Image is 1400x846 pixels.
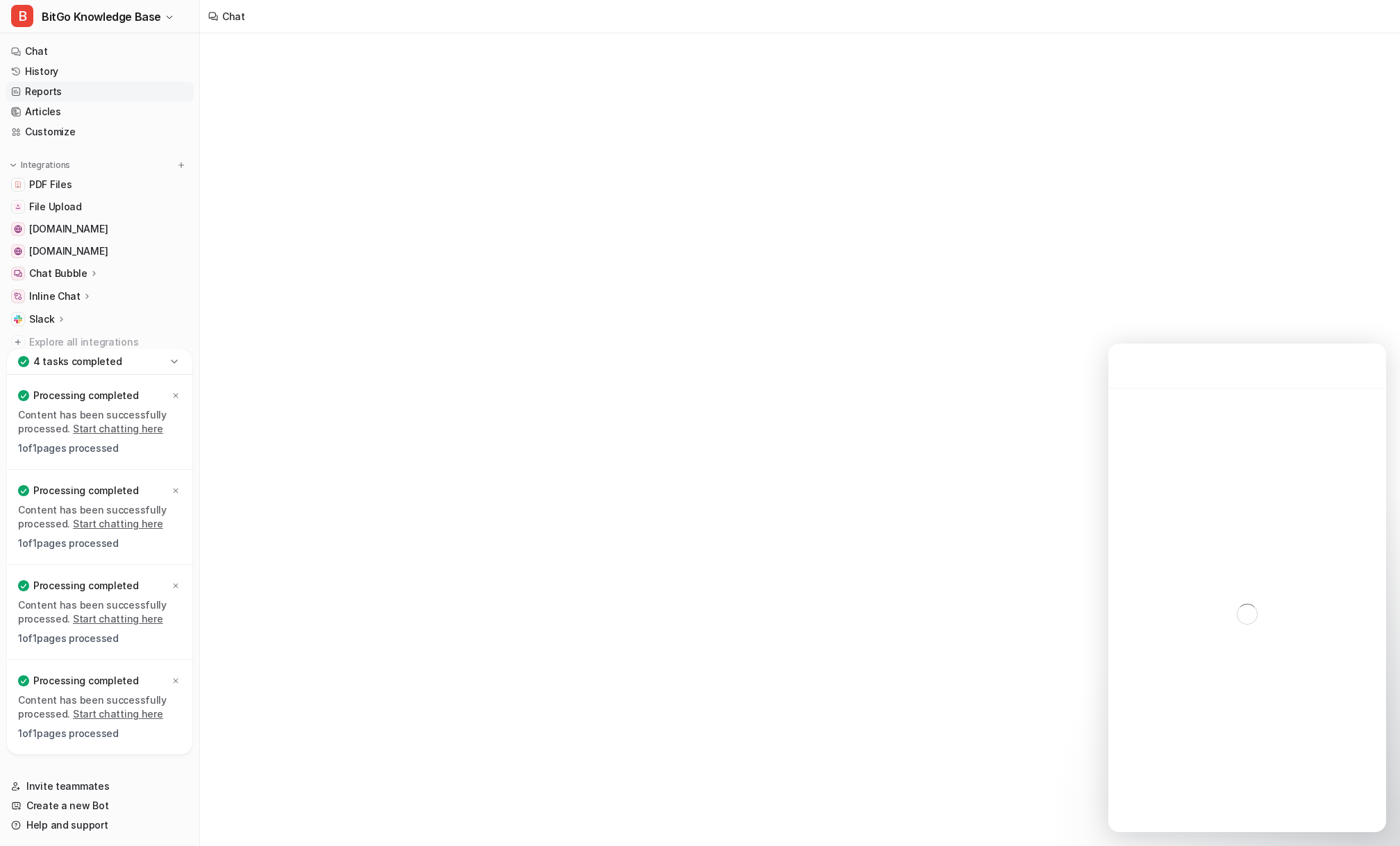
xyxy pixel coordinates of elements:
[29,331,188,353] span: Explore all integrations
[14,292,22,301] img: Inline Chat
[176,160,186,170] img: menu_add.svg
[18,598,181,626] p: Content has been successfully processed.
[1108,344,1386,832] iframe: Intercom live chat
[18,408,181,436] p: Content has been successfully processed.
[29,222,108,236] span: [DOMAIN_NAME]
[18,503,181,531] p: Content has been successfully processed.
[18,693,181,721] p: Content has been successfully processed.
[73,423,163,434] a: Start chatting here
[11,335,25,349] img: explore all integrations
[29,178,72,192] span: PDF Files
[33,579,138,593] p: Processing completed
[6,777,194,796] a: Invite teammates
[6,815,194,835] a: Help and support
[33,484,138,498] p: Processing completed
[14,315,22,323] img: Slack
[6,122,194,142] a: Customize
[29,244,108,258] span: [DOMAIN_NAME]
[73,708,163,720] a: Start chatting here
[29,312,55,326] p: Slack
[11,5,33,27] span: B
[14,203,22,211] img: File Upload
[6,62,194,81] a: History
[6,332,194,352] a: Explore all integrations
[6,102,194,121] a: Articles
[18,727,181,741] p: 1 of 1 pages processed
[33,355,122,369] p: 4 tasks completed
[6,197,194,217] a: File UploadFile Upload
[8,160,18,170] img: expand menu
[29,267,87,280] p: Chat Bubble
[6,42,194,61] a: Chat
[33,674,138,688] p: Processing completed
[33,389,138,403] p: Processing completed
[6,158,74,172] button: Integrations
[73,518,163,530] a: Start chatting here
[6,175,194,194] a: PDF FilesPDF Files
[14,269,22,278] img: Chat Bubble
[6,242,194,261] a: www.bitgo.com[DOMAIN_NAME]
[6,796,194,815] a: Create a new Bot
[18,536,181,550] p: 1 of 1 pages processed
[14,225,22,233] img: developers.bitgo.com
[222,9,245,24] div: Chat
[6,219,194,239] a: developers.bitgo.com[DOMAIN_NAME]
[42,7,161,26] span: BitGo Knowledge Base
[73,613,163,625] a: Start chatting here
[6,82,194,101] a: Reports
[29,200,82,214] span: File Upload
[14,247,22,255] img: www.bitgo.com
[21,160,70,171] p: Integrations
[18,441,181,455] p: 1 of 1 pages processed
[14,180,22,189] img: PDF Files
[18,632,181,645] p: 1 of 1 pages processed
[29,289,81,303] p: Inline Chat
